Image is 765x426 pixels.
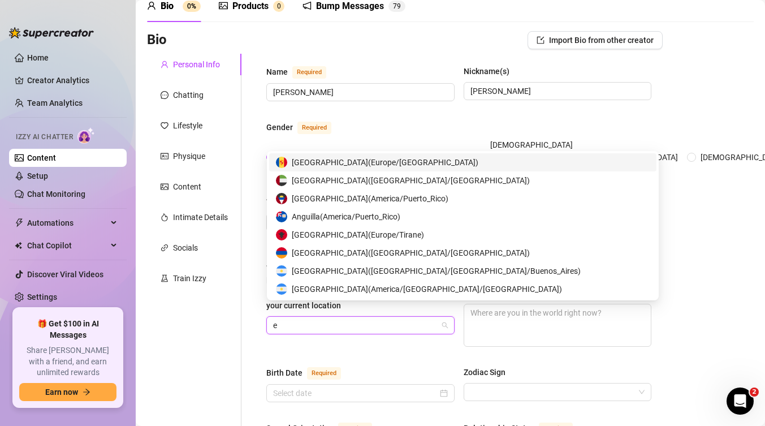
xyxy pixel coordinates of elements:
[266,66,288,78] div: Name
[486,139,577,176] span: [DEMOGRAPHIC_DATA] / [DEMOGRAPHIC_DATA]
[266,196,351,208] div: Where did you grow up?
[266,195,402,209] label: Where did you grow up?
[273,1,284,12] sup: 0
[183,1,201,12] sup: 0%
[173,119,202,132] div: Lifestyle
[19,319,116,341] span: 🎁 Get $100 in AI Messages
[276,193,287,204] img: ag
[173,150,205,162] div: Physique
[19,383,116,401] button: Earn nowarrow-right
[147,1,156,10] span: user
[83,388,90,396] span: arrow-right
[292,174,530,187] span: [GEOGRAPHIC_DATA] ( [GEOGRAPHIC_DATA]/[GEOGRAPHIC_DATA] )
[397,2,401,10] span: 9
[161,213,168,221] span: fire
[266,65,339,79] label: Name
[173,211,228,223] div: Intimate Details
[727,388,754,415] iframe: Intercom live chat
[276,211,287,222] img: ai
[276,247,287,259] img: am
[464,366,505,378] div: Zodiac Sign
[161,274,168,282] span: experiment
[161,152,168,160] span: idcard
[27,153,56,162] a: Content
[266,121,293,134] div: Gender
[464,65,509,78] div: Nickname(s)
[161,61,168,68] span: user
[276,283,287,295] img: ar
[27,190,85,199] a: Chat Monitoring
[292,210,400,223] span: Anguilla ( America/Puerto_Rico )
[45,388,78,397] span: Earn now
[266,367,302,379] div: Birth Date
[27,71,118,89] a: Creator Analytics
[292,247,530,259] span: [GEOGRAPHIC_DATA] ( [GEOGRAPHIC_DATA]/[GEOGRAPHIC_DATA] )
[173,180,201,193] div: Content
[388,1,405,12] sup: 79
[173,58,220,71] div: Personal Info
[292,156,478,169] span: [GEOGRAPHIC_DATA] ( Europe/[GEOGRAPHIC_DATA] )
[173,242,198,254] div: Socials
[266,121,344,134] label: Gender
[147,31,167,49] h3: Bio
[276,265,287,277] img: ar
[27,270,103,279] a: Discover Viral Videos
[27,53,49,62] a: Home
[19,345,116,378] span: Share [PERSON_NAME] with a friend, and earn unlimited rewards
[15,218,24,227] span: thunderbolt
[276,175,287,186] img: ae
[27,214,107,232] span: Automations
[297,122,331,134] span: Required
[292,283,562,295] span: [GEOGRAPHIC_DATA] ( America/[GEOGRAPHIC_DATA]/[GEOGRAPHIC_DATA] )
[273,86,446,98] input: Name
[27,292,57,302] a: Settings
[273,387,438,399] input: Birth Date
[276,229,287,240] img: al
[750,388,759,397] span: 2
[464,366,513,378] label: Zodiac Sign
[161,183,168,191] span: picture
[173,89,204,101] div: Chatting
[266,366,353,380] label: Birth Date
[292,229,424,241] span: [GEOGRAPHIC_DATA] ( Europe/Tirane )
[219,1,228,10] span: picture
[77,127,95,144] img: AI Chatter
[292,265,581,277] span: [GEOGRAPHIC_DATA] ( [GEOGRAPHIC_DATA]/[GEOGRAPHIC_DATA]/Buenos_Aires )
[302,1,312,10] span: notification
[276,157,287,168] img: ad
[393,2,397,10] span: 7
[27,236,107,255] span: Chat Copilot
[161,91,168,99] span: message
[173,272,206,285] div: Train Izzy
[266,264,400,310] span: What is your timezone of your current location? If you are currently traveling, choose your curre...
[16,132,73,143] span: Izzy AI Chatter
[161,122,168,130] span: heart
[9,27,94,38] img: logo-BBDzfeDw.svg
[161,244,168,252] span: link
[528,31,663,49] button: Import Bio from other creator
[15,242,22,249] img: Chat Copilot
[27,171,48,180] a: Setup
[292,192,448,205] span: [GEOGRAPHIC_DATA] ( America/Puerto_Rico )
[27,98,83,107] a: Team Analytics
[470,85,643,97] input: Nickname(s)
[307,367,341,380] span: Required
[464,65,517,78] label: Nickname(s)
[537,36,544,44] span: import
[292,66,326,79] span: Required
[549,36,654,45] span: Import Bio from other creator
